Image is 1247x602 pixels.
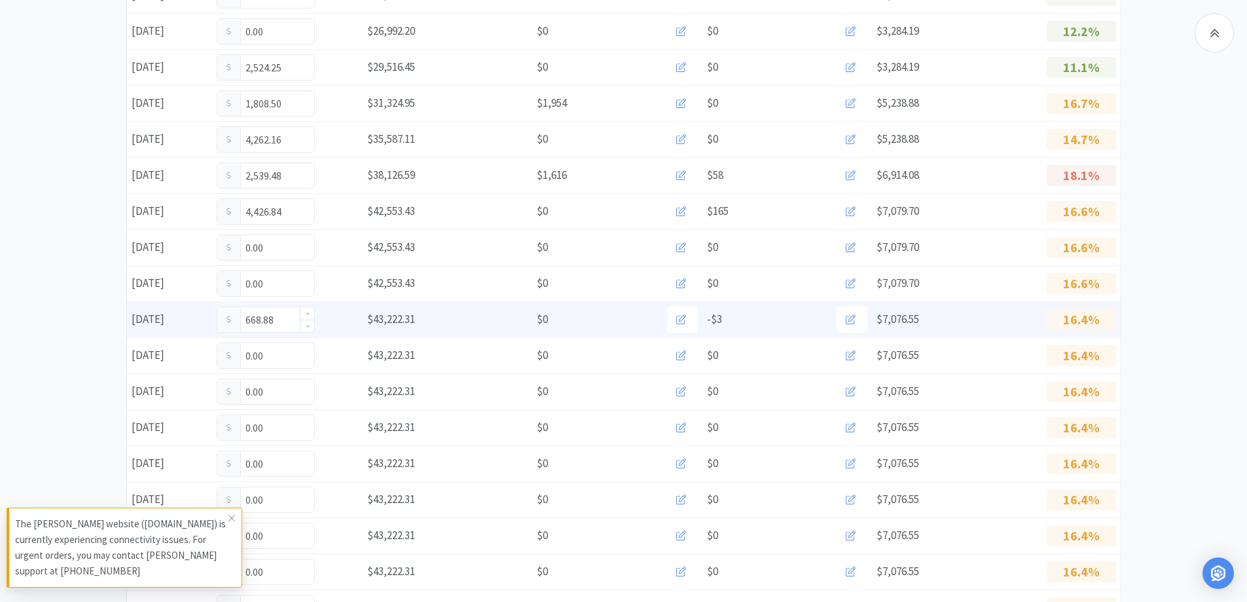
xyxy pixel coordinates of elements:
span: $0 [707,563,718,580]
span: $0 [707,22,718,40]
span: $0 [537,58,548,76]
div: [DATE] [127,234,212,261]
span: $0 [537,274,548,292]
span: $7,076.55 [877,420,919,434]
span: $38,126.59 [367,168,415,182]
div: [DATE] [127,270,212,297]
span: $7,076.55 [877,528,919,542]
span: $26,992.20 [367,24,415,38]
span: $0 [537,22,548,40]
span: $3,284.19 [877,24,919,38]
span: $0 [537,347,548,364]
div: [DATE] [127,162,212,189]
span: $0 [707,527,718,544]
div: [DATE] [127,18,212,45]
span: $7,076.55 [877,312,919,326]
span: $0 [537,383,548,400]
span: $7,079.70 [877,240,919,254]
span: $7,076.55 [877,384,919,398]
span: $29,516.45 [367,60,415,74]
span: $43,222.31 [367,564,415,578]
span: $5,238.88 [877,96,919,110]
span: $0 [707,347,718,364]
div: [DATE] [127,450,212,477]
span: $0 [537,527,548,544]
div: Open Intercom Messenger [1202,557,1234,589]
span: $7,076.55 [877,492,919,506]
p: 16.4% [1047,309,1116,330]
div: [DATE] [127,90,212,117]
span: -$3 [707,310,722,328]
span: $0 [537,455,548,472]
div: [DATE] [127,54,212,81]
div: [DATE] [127,486,212,513]
span: $6,914.08 [877,168,919,182]
span: $42,553.43 [367,240,415,254]
div: [DATE] [127,378,212,405]
span: $1,616 [537,166,567,184]
span: $0 [537,419,548,436]
span: $1,954 [537,94,567,112]
span: $58 [707,166,723,184]
span: $31,324.95 [367,96,415,110]
span: $43,222.31 [367,420,415,434]
span: $0 [707,491,718,508]
span: $7,076.55 [877,456,919,470]
span: $43,222.31 [367,456,415,470]
div: [DATE] [127,342,212,369]
span: $0 [537,310,548,328]
span: $5,238.88 [877,132,919,146]
div: [DATE] [127,414,212,441]
span: $0 [537,563,548,580]
span: $0 [707,455,718,472]
span: $42,553.43 [367,276,415,290]
div: [DATE] [127,198,212,225]
p: 16.6% [1047,237,1116,258]
span: $7,079.70 [877,276,919,290]
span: $7,076.55 [877,564,919,578]
span: $42,553.43 [367,204,415,218]
span: $7,076.55 [877,348,919,362]
span: Increase Value [300,307,314,320]
span: $35,587.11 [367,132,415,146]
p: 16.4% [1047,561,1116,582]
p: 16.4% [1047,453,1116,474]
span: $0 [537,130,548,148]
p: 16.6% [1047,201,1116,222]
span: $0 [537,202,548,220]
span: Decrease Value [300,320,314,332]
span: $43,222.31 [367,528,415,542]
span: $43,222.31 [367,492,415,506]
span: $165 [707,202,729,220]
i: icon: down [305,324,310,328]
p: 16.4% [1047,489,1116,510]
span: $43,222.31 [367,384,415,398]
span: $43,222.31 [367,348,415,362]
p: 12.2% [1047,21,1116,42]
p: 16.4% [1047,417,1116,438]
span: $0 [707,383,718,400]
span: $7,079.70 [877,204,919,218]
div: [DATE] [127,126,212,153]
p: The [PERSON_NAME] website ([DOMAIN_NAME]) is currently experiencing connectivity issues. For urge... [15,516,228,579]
p: 16.6% [1047,273,1116,294]
p: 11.1% [1047,57,1116,78]
i: icon: up [305,312,310,316]
p: 16.4% [1047,381,1116,402]
span: $0 [707,94,718,112]
span: $3,284.19 [877,60,919,74]
span: $0 [707,130,718,148]
span: $0 [707,58,718,76]
p: 16.7% [1047,93,1116,114]
span: $0 [537,491,548,508]
div: [DATE] [127,306,212,333]
p: 16.4% [1047,345,1116,366]
span: $0 [707,419,718,436]
span: $0 [707,274,718,292]
span: $43,222.31 [367,312,415,326]
span: $0 [537,238,548,256]
p: 16.4% [1047,525,1116,546]
p: 14.7% [1047,129,1116,150]
p: 18.1% [1047,165,1116,186]
span: $0 [707,238,718,256]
